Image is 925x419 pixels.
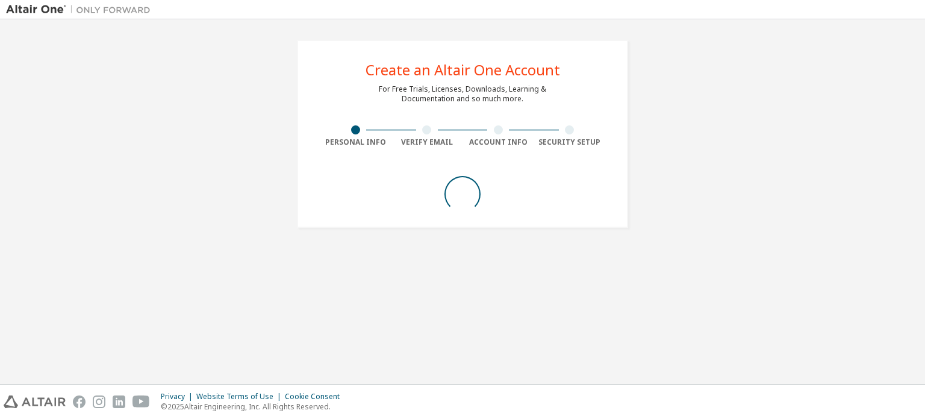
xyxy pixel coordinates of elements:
[93,395,105,408] img: instagram.svg
[161,392,196,402] div: Privacy
[534,137,606,147] div: Security Setup
[6,4,157,16] img: Altair One
[4,395,66,408] img: altair_logo.svg
[379,84,546,104] div: For Free Trials, Licenses, Downloads, Learning & Documentation and so much more.
[161,402,347,412] p: © 2025 Altair Engineering, Inc. All Rights Reserved.
[391,137,463,147] div: Verify Email
[196,392,285,402] div: Website Terms of Use
[113,395,125,408] img: linkedin.svg
[462,137,534,147] div: Account Info
[320,137,391,147] div: Personal Info
[132,395,150,408] img: youtube.svg
[366,63,560,77] div: Create an Altair One Account
[285,392,347,402] div: Cookie Consent
[73,395,86,408] img: facebook.svg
